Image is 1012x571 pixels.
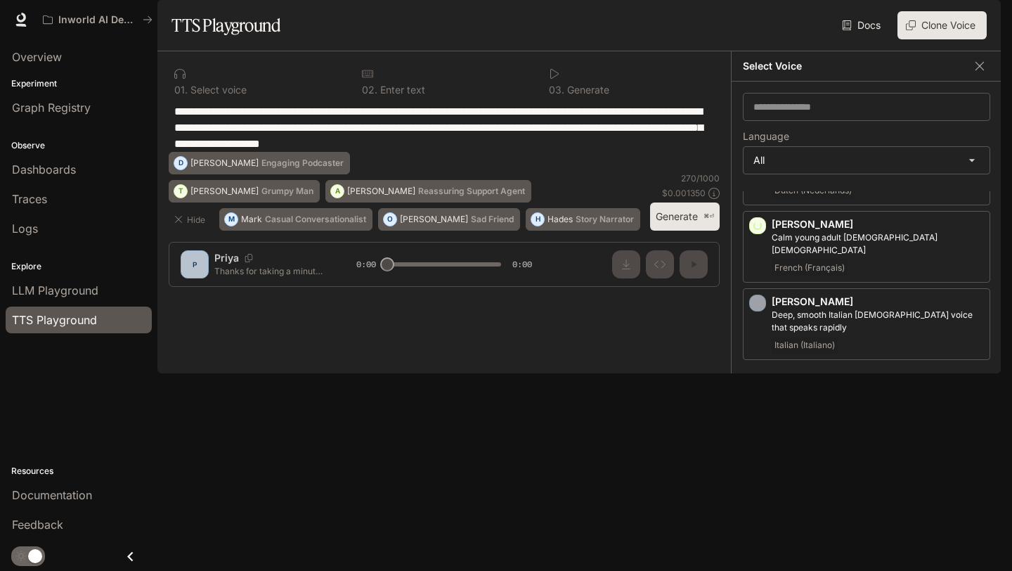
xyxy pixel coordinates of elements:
button: D[PERSON_NAME]Engaging Podcaster [169,152,350,174]
button: Clone Voice [897,11,987,39]
div: H [531,208,544,231]
p: 270 / 1000 [681,172,720,184]
div: T [174,180,187,203]
button: T[PERSON_NAME]Grumpy Man [169,180,320,203]
div: All [744,147,990,174]
p: Inworld AI Demos [58,14,137,26]
p: 0 1 . [174,85,188,95]
p: ⌘⏎ [703,212,714,221]
p: [PERSON_NAME] [190,159,259,167]
div: O [384,208,396,231]
span: Dutch (Nederlands) [772,182,855,199]
p: 0 3 . [549,85,564,95]
p: Deep, smooth Italian male voice that speaks rapidly [772,309,984,334]
p: Hades [547,215,573,224]
p: Enter text [377,85,425,95]
p: Sad Friend [471,215,514,224]
p: Mark [241,215,262,224]
button: MMarkCasual Conversationalist [219,208,372,231]
button: Hide [169,208,214,231]
p: Casual Conversationalist [265,215,366,224]
button: A[PERSON_NAME]Reassuring Support Agent [325,180,531,203]
p: [PERSON_NAME] [347,187,415,195]
p: 0 2 . [362,85,377,95]
p: [PERSON_NAME] [400,215,468,224]
span: Italian (Italiano) [772,337,838,354]
p: Language [743,131,789,141]
p: Grumpy Man [261,187,313,195]
button: Generate⌘⏎ [650,203,720,231]
p: Generate [564,85,609,95]
button: O[PERSON_NAME]Sad Friend [378,208,520,231]
div: D [174,152,187,174]
button: All workspaces [37,6,159,34]
p: Story Narrator [576,215,634,224]
span: French (Français) [772,259,848,276]
p: Calm young adult French male [772,231,984,257]
p: Reassuring Support Agent [418,187,525,195]
p: [PERSON_NAME] [190,187,259,195]
p: [PERSON_NAME] [772,217,984,231]
p: Select voice [188,85,247,95]
button: HHadesStory Narrator [526,208,640,231]
div: M [225,208,238,231]
p: Engaging Podcaster [261,159,344,167]
p: [PERSON_NAME] [772,295,984,309]
h1: TTS Playground [171,11,280,39]
a: Docs [839,11,886,39]
div: A [331,180,344,203]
